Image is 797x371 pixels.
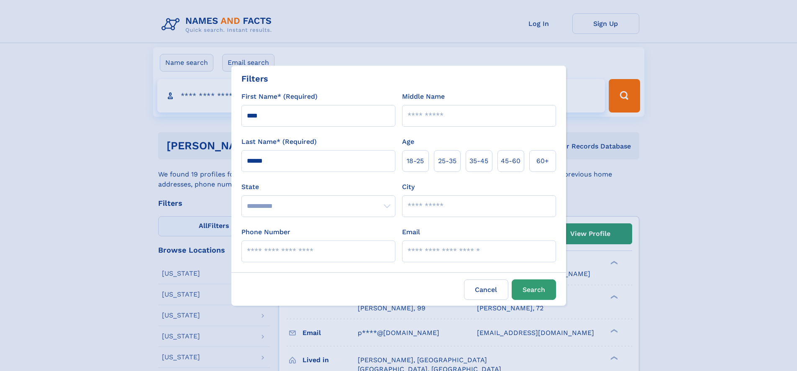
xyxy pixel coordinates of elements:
span: 45‑60 [501,156,520,166]
label: Email [402,227,420,237]
span: 35‑45 [469,156,488,166]
label: Cancel [464,279,508,300]
label: Middle Name [402,92,445,102]
label: State [241,182,395,192]
label: Age [402,137,414,147]
label: First Name* (Required) [241,92,318,102]
label: Last Name* (Required) [241,137,317,147]
span: 18‑25 [407,156,424,166]
label: Phone Number [241,227,290,237]
span: 60+ [536,156,549,166]
button: Search [512,279,556,300]
span: 25‑35 [438,156,456,166]
label: City [402,182,415,192]
div: Filters [241,72,268,85]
